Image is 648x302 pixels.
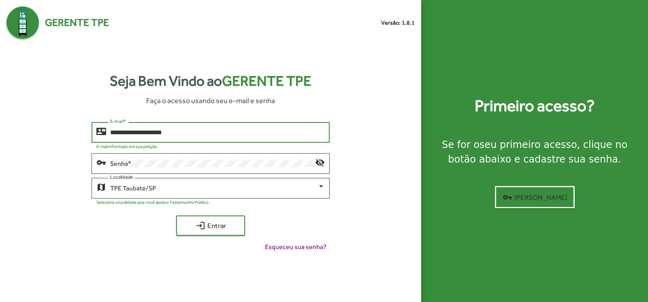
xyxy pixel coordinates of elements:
[381,19,415,27] small: Versão: 1.8.1
[110,70,311,92] strong: Seja Bem Vindo ao
[96,126,106,136] mat-icon: contact_mail
[503,190,567,205] span: [PERSON_NAME]
[480,139,577,150] strong: seu primeiro acesso
[110,184,156,192] span: TPE Taubaté/SP
[503,192,512,202] mat-icon: vpn_key
[45,15,109,30] span: Gerente TPE
[196,221,205,230] mat-icon: login
[222,73,311,89] span: Gerente TPE
[176,215,245,236] button: Entrar
[475,94,595,118] strong: Primeiro acesso?
[96,200,209,205] mat-hint: Selecione a localidade que você apoia o Testemunho Público.
[96,144,158,149] mat-hint: E-mail informado em sua petição.
[96,157,106,167] mat-icon: vpn_key
[6,6,39,39] img: Logo Gerente
[315,157,325,167] mat-icon: visibility_off
[265,242,326,252] span: Esqueceu sua senha?
[96,182,106,192] mat-icon: map
[495,186,575,208] button: [PERSON_NAME]
[431,137,638,167] div: Se for o , clique no botão abaixo e cadastre sua senha.
[183,218,238,233] span: Entrar
[146,95,275,106] span: Faça o acesso usando seu e-mail e senha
